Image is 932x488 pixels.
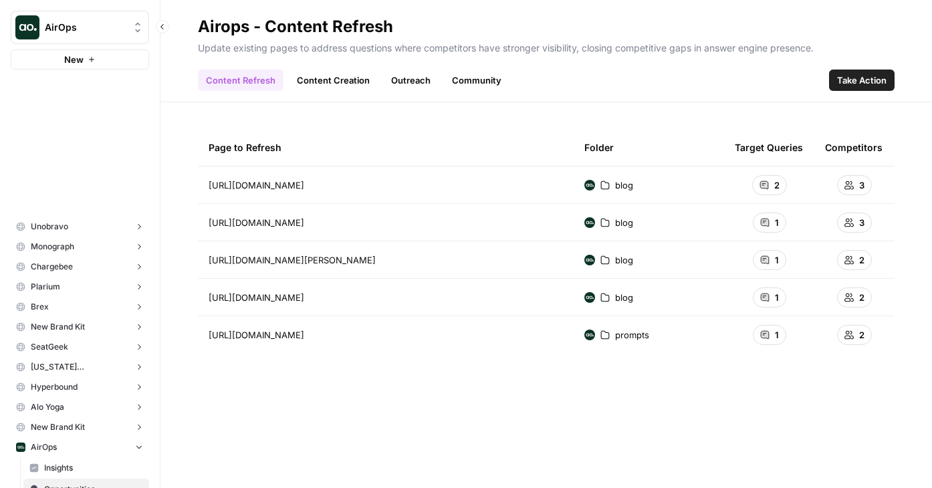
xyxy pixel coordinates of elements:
[11,397,149,417] button: Alo Yoga
[584,129,614,166] div: Folder
[11,49,149,70] button: New
[615,178,633,192] span: blog
[584,180,595,191] img: yjux4x3lwinlft1ym4yif8lrli78
[198,16,393,37] div: Airops - Content Refresh
[209,129,563,166] div: Page to Refresh
[31,421,85,433] span: New Brand Kit
[615,328,649,342] span: prompts
[209,216,304,229] span: [URL][DOMAIN_NAME]
[775,291,779,304] span: 1
[11,217,149,237] button: Unobravo
[209,178,304,192] span: [URL][DOMAIN_NAME]
[64,53,84,66] span: New
[11,337,149,357] button: SeatGeek
[859,291,864,304] span: 2
[289,70,378,91] a: Content Creation
[11,297,149,317] button: Brex
[11,317,149,337] button: New Brand Kit
[615,291,633,304] span: blog
[775,328,779,342] span: 1
[198,70,283,91] a: Content Refresh
[31,221,68,233] span: Unobravo
[615,253,633,267] span: blog
[859,253,864,267] span: 2
[31,321,85,333] span: New Brand Kit
[584,292,595,303] img: yjux4x3lwinlft1ym4yif8lrli78
[31,341,68,353] span: SeatGeek
[584,217,595,228] img: yjux4x3lwinlft1ym4yif8lrli78
[31,401,64,413] span: Alo Yoga
[16,443,25,452] img: yjux4x3lwinlft1ym4yif8lrli78
[45,21,126,34] span: AirOps
[23,457,149,479] a: Insights
[775,216,779,229] span: 1
[209,291,304,304] span: [URL][DOMAIN_NAME]
[15,15,39,39] img: AirOps Logo
[11,257,149,277] button: Chargebee
[825,129,883,166] div: Competitors
[735,129,803,166] div: Target Queries
[31,441,57,453] span: AirOps
[383,70,439,91] a: Outreach
[31,381,78,393] span: Hyperbound
[209,328,304,342] span: [URL][DOMAIN_NAME]
[837,74,887,87] span: Take Action
[859,178,864,192] span: 3
[11,237,149,257] button: Monograph
[829,70,895,91] button: Take Action
[775,253,779,267] span: 1
[31,241,74,253] span: Monograph
[209,253,376,267] span: [URL][DOMAIN_NAME][PERSON_NAME]
[198,37,895,55] p: Update existing pages to address questions where competitors have stronger visibility, closing co...
[31,361,129,373] span: [US_STATE][GEOGRAPHIC_DATA]
[11,277,149,297] button: Plarium
[11,377,149,397] button: Hyperbound
[44,462,143,474] span: Insights
[11,11,149,44] button: Workspace: AirOps
[444,70,509,91] a: Community
[859,328,864,342] span: 2
[11,437,149,457] button: AirOps
[584,330,595,340] img: yjux4x3lwinlft1ym4yif8lrli78
[584,255,595,265] img: yjux4x3lwinlft1ym4yif8lrli78
[31,261,73,273] span: Chargebee
[31,281,60,293] span: Plarium
[774,178,780,192] span: 2
[11,357,149,377] button: [US_STATE][GEOGRAPHIC_DATA]
[859,216,864,229] span: 3
[11,417,149,437] button: New Brand Kit
[615,216,633,229] span: blog
[31,301,49,313] span: Brex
